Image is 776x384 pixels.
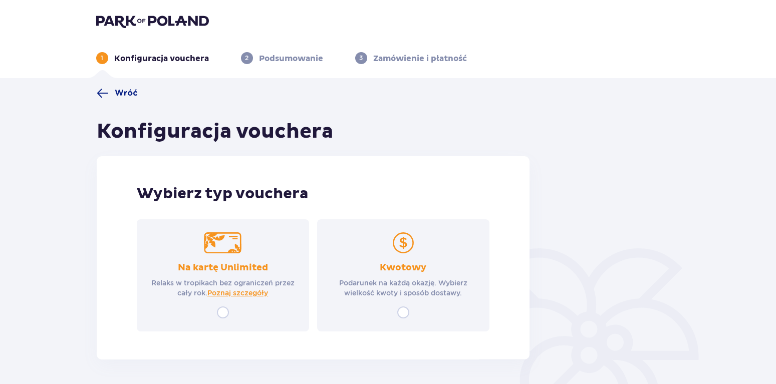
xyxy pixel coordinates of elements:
a: Poznaj szczegóły [207,288,268,298]
p: Relaks w tropikach bez ograniczeń przez cały rok. [146,278,300,298]
p: 3 [359,54,363,63]
p: Na kartę Unlimited [178,262,268,274]
p: Konfiguracja vouchera [114,53,209,64]
p: Kwotowy [380,262,426,274]
div: 1Konfiguracja vouchera [96,52,209,64]
p: 2 [245,54,248,63]
p: 1 [101,54,103,63]
div: 3Zamówienie i płatność [355,52,467,64]
p: Podsumowanie [259,53,323,64]
p: Wybierz typ vouchera [137,184,490,203]
p: Zamówienie i płatność [373,53,467,64]
img: Park of Poland logo [96,14,209,28]
h1: Konfiguracja vouchera [97,119,333,144]
div: 2Podsumowanie [241,52,323,64]
p: Podarunek na każdą okazję. Wybierz wielkość kwoty i sposób dostawy. [326,278,480,298]
a: Wróć [97,87,138,99]
span: Wróć [115,88,138,99]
